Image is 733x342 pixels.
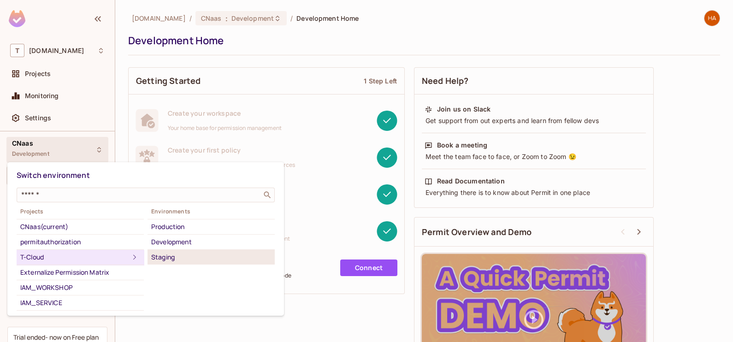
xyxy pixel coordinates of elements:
span: Projects [17,208,144,215]
div: Staging [151,252,271,263]
div: CNaas (current) [20,221,140,232]
div: T-Cloud [20,252,129,263]
div: Production [151,221,271,232]
div: IAM_WORKSHOP [20,282,140,293]
div: Development [151,236,271,248]
span: Switch environment [17,170,90,180]
span: Environments [148,208,275,215]
div: permitauthorization [20,236,140,248]
div: Externalize Permission Matrix [20,267,140,278]
div: IAM_SERVICE [20,297,140,308]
